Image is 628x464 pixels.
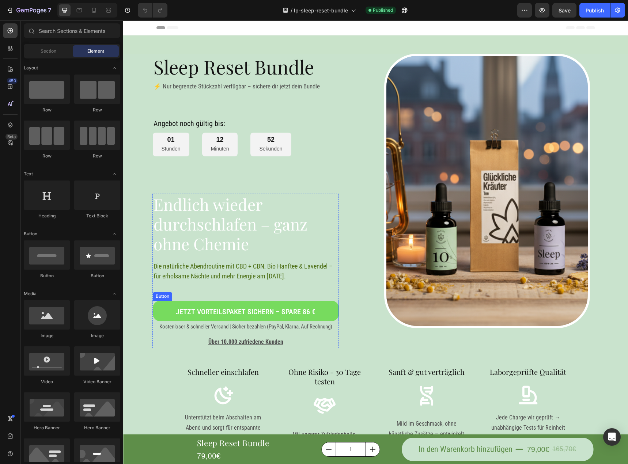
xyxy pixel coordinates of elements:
h2: Ohne Risiko - 30 Tage testen [156,346,246,366]
p: Unterstützt beim Abschalten am Abend und sorgt für entspannte Nächte. [61,392,139,423]
a: Jetzt Vorteilspaket sichern – spare 86 € [30,280,216,301]
div: Text Block [74,213,120,219]
div: Image [74,332,120,339]
div: Hero Banner [74,425,120,431]
div: 12 [88,115,106,123]
h2: Angebot noch gültig bis: [30,98,253,109]
div: Image [24,332,70,339]
span: / [291,7,292,14]
div: Beta [5,134,18,140]
div: Video Banner [74,379,120,385]
p: Minuten [88,124,106,133]
span: Media [24,290,37,297]
h2: Sleep Reset Bundle [30,33,253,60]
button: decrement [199,422,213,436]
p: Sekunden [136,124,159,133]
span: Element [87,48,104,54]
div: Open Intercom Messenger [603,428,621,446]
div: Button [31,273,48,279]
div: Video [24,379,70,385]
img: SleepResetBundle.png [261,33,467,308]
span: Published [373,7,393,14]
h1: Endlich wieder durchschlafen – ganz ohne Chemie [30,173,216,234]
p: Kostenloser & schneller Versand | Sicher bezahlen (PayPal, Klarna, Auf Rechnung) [30,301,215,311]
button: Save [552,3,576,18]
input: Search Sections & Elements [24,23,120,38]
p: Jetzt Vorteilspaket sichern – spare 86 € [53,288,192,295]
button: In den Warenkorb hinzufügen [279,417,470,441]
div: Undo/Redo [138,3,167,18]
div: In den Warenkorb hinzufügen [295,422,389,436]
p: Die natürliche Abendroutine mit CBD + CBN, Bio Hanftee & Lavendel – für erholsame Nächte und mehr... [30,241,215,260]
p: ⚡ Nur begrenzte Stückzahl verfügbar – sichere dir jetzt dein Bundle [30,60,252,72]
button: 7 [3,3,54,18]
h2: Sanft & gut verträglich [258,346,348,357]
div: Row [74,107,120,113]
div: 450 [7,78,18,84]
div: Row [24,107,70,113]
div: 52 [136,115,159,123]
span: Button [24,231,37,237]
span: lp-sleep-reset-bundle [294,7,348,14]
span: Save [559,7,571,14]
span: Toggle open [109,288,120,300]
p: Über 10.000 zufriedene Kunden [30,316,215,327]
p: Stunden [38,124,57,133]
div: Button [74,273,120,279]
span: Toggle open [109,168,120,180]
span: Layout [24,65,38,71]
p: Mild im Geschmack, ohne künstliche Zusätze — entwickelt für den täglichen Einsatz. [264,398,343,430]
h2: Schneller einschlafen [55,346,145,357]
div: Row [74,153,120,159]
button: Publish [579,3,610,18]
div: Heading [24,213,70,219]
div: Row [24,153,70,159]
h2: Laborgeprüfte Qualität [360,346,450,357]
div: Publish [586,7,604,14]
p: Jede Charge wir geprüft → unabhängige Tests für Reinheit & Sicherheit. [366,392,444,423]
span: Section [41,48,56,54]
div: 165,70€ [428,422,454,435]
div: 79,00€ [403,422,427,436]
p: 7 [48,6,51,15]
button: increment [243,422,257,436]
div: Hero Banner [24,425,70,431]
p: Mit unserer Zufriedenheits-garantie 30 Tage lang risikolos testen [162,409,241,440]
span: Toggle open [109,228,120,240]
input: quantity [213,422,243,436]
span: Toggle open [109,62,120,74]
div: 01 [38,115,57,123]
span: Text [24,171,33,177]
div: Button [24,273,70,279]
iframe: Design area [123,20,628,464]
